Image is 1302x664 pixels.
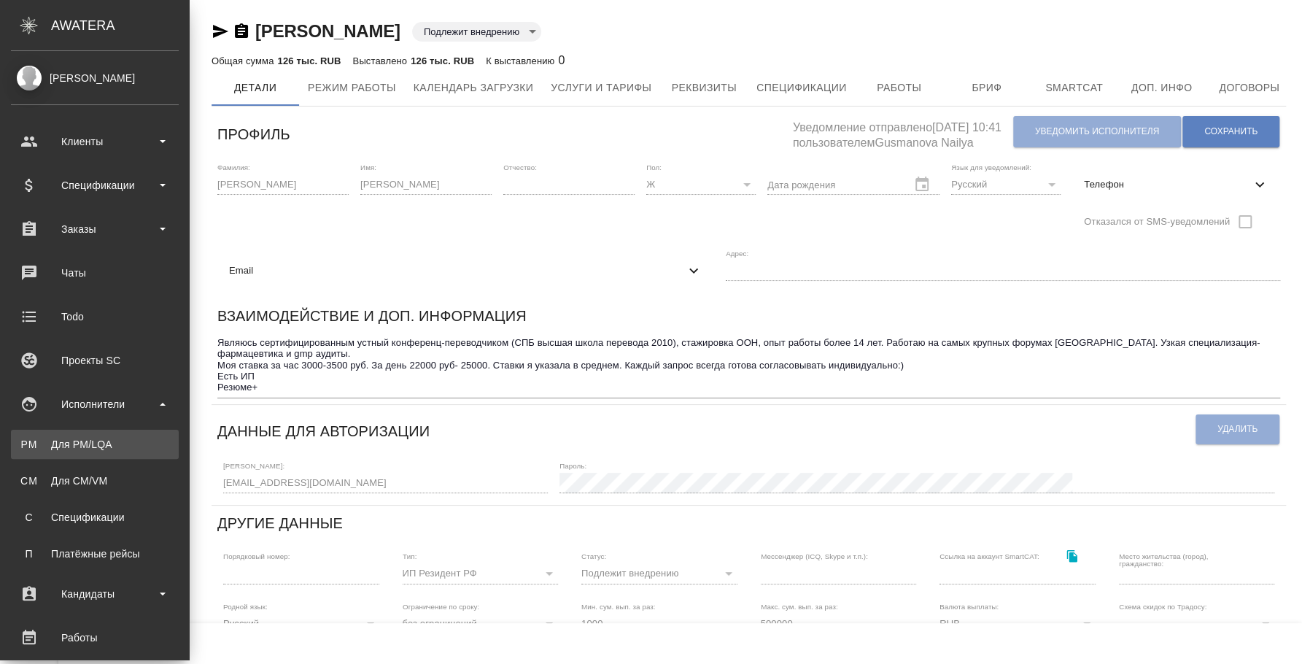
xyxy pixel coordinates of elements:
[403,603,479,610] label: Ограничение по сроку:
[220,79,290,97] span: Детали
[223,462,284,469] label: [PERSON_NAME]:
[864,79,934,97] span: Работы
[412,22,541,42] div: Подлежит внедрению
[646,174,756,195] div: Ж
[360,163,376,171] label: Имя:
[403,614,559,634] div: без ограничений
[11,627,179,649] div: Работы
[1039,79,1109,97] span: Smartcat
[217,420,430,443] h6: Данные для авторизации
[411,55,474,66] p: 126 тыс. RUB
[18,547,171,561] div: Платёжные рейсы
[419,26,524,38] button: Подлежит внедрению
[308,79,396,97] span: Режим работы
[581,603,656,610] label: Мин. сум. вып. за раз:
[646,163,662,171] label: Пол:
[229,263,685,278] span: Email
[559,462,586,469] label: Пароль:
[403,553,416,560] label: Тип:
[11,70,179,86] div: [PERSON_NAME]
[4,342,186,379] a: Проекты SC
[1119,553,1236,568] label: Место жительства (город), гражданство:
[353,55,411,66] p: Выставлено
[1182,116,1279,147] button: Сохранить
[212,23,229,40] button: Скопировать ссылку для ЯМессенджера
[11,539,179,568] a: ППлатёжные рейсы
[217,511,343,535] h6: Другие данные
[255,21,400,41] a: [PERSON_NAME]
[1072,169,1280,201] div: Телефон
[486,55,558,66] p: К выставлению
[217,304,527,328] h6: Взаимодействие и доп. информация
[217,255,714,287] div: Email
[212,55,277,66] p: Общая сумма
[233,23,250,40] button: Скопировать ссылку
[223,553,290,560] label: Порядковый номер:
[486,52,565,69] div: 0
[217,123,290,146] h6: Профиль
[18,474,171,488] div: Для CM/VM
[1214,79,1284,97] span: Договоры
[18,437,171,452] div: Для PM/LQA
[11,430,179,459] a: PMДля PM/LQA
[1058,541,1088,571] button: Скопировать ссылку
[18,510,171,525] div: Спецификации
[939,553,1039,560] label: Ссылка на аккаунт SmartCAT:
[11,350,179,371] div: Проекты SC
[414,79,534,97] span: Календарь загрузки
[669,79,739,97] span: Реквизиты
[51,11,190,40] div: AWATERA
[11,466,179,495] a: CMДля CM/VM
[11,174,179,196] div: Спецификации
[11,503,179,532] a: ССпецификации
[11,131,179,153] div: Клиенты
[939,603,999,610] label: Валюта выплаты:
[551,79,651,97] span: Услуги и тарифы
[1127,79,1197,97] span: Доп. инфо
[761,553,868,560] label: Мессенджер (ICQ, Skype и т.п.):
[223,603,268,610] label: Родной язык:
[403,563,559,584] div: ИП Резидент РФ
[952,79,1022,97] span: Бриф
[11,262,179,284] div: Чаты
[581,553,606,560] label: Статус:
[1084,215,1230,229] span: Отказался от SMS-уведомлений
[581,563,737,584] div: Подлежит внедрению
[217,163,250,171] label: Фамилия:
[11,218,179,240] div: Заказы
[756,79,846,97] span: Спецификации
[939,614,1096,634] div: RUB
[761,603,838,610] label: Макс. сум. вып. за раз:
[11,393,179,415] div: Исполнители
[4,298,186,335] a: Todo
[1204,126,1258,138] span: Сохранить
[1084,177,1251,192] span: Телефон
[503,163,537,171] label: Отчество:
[726,250,748,257] label: Адрес:
[951,163,1031,171] label: Язык для уведомлений:
[4,255,186,291] a: Чаты
[217,337,1280,393] textarea: Являюсь сертифицированным устный конференц-переводчиком (СПБ высшая школа перевода 2010), стажиро...
[951,174,1061,195] div: Русский
[793,112,1012,151] h5: Уведомление отправлено [DATE] 10:41 пользователем Gusmanova Nailya
[223,614,379,634] div: Русский
[11,583,179,605] div: Кандидаты
[4,619,186,656] a: Работы
[11,306,179,328] div: Todo
[277,55,341,66] p: 126 тыс. RUB
[1119,603,1206,610] label: Схема скидок по Традосу:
